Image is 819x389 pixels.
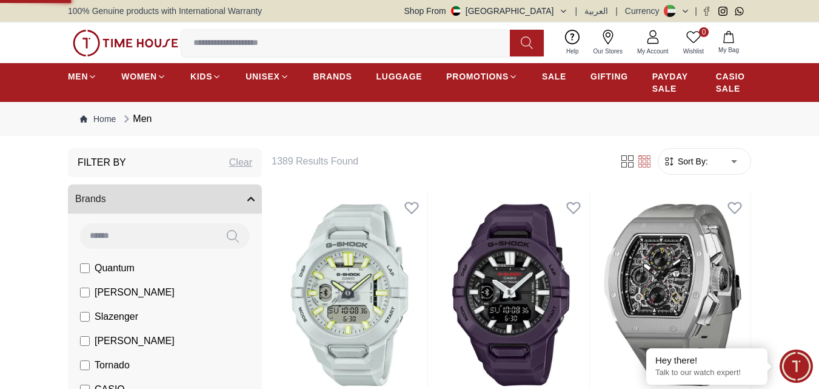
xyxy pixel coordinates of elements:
[121,70,157,83] span: WOMEN
[95,310,138,324] span: Slazenger
[678,47,709,56] span: Wishlist
[80,263,90,273] input: Quantum
[95,334,175,348] span: [PERSON_NAME]
[78,155,126,170] h3: Filter By
[121,112,152,126] div: Men
[714,46,744,55] span: My Bag
[590,66,628,87] a: GIFTING
[272,154,604,169] h6: 1389 Results Found
[675,155,708,167] span: Sort By:
[80,312,90,322] input: Slazenger
[716,70,751,95] span: CASIO SALE
[446,70,509,83] span: PROMOTIONS
[561,47,584,56] span: Help
[80,113,116,125] a: Home
[632,47,674,56] span: My Account
[80,288,90,297] input: [PERSON_NAME]
[586,27,630,58] a: Our Stores
[68,184,262,214] button: Brands
[735,7,744,16] a: Whatsapp
[446,66,518,87] a: PROMOTIONS
[68,102,751,136] nav: Breadcrumb
[121,66,166,87] a: WOMEN
[246,66,289,87] a: UNISEX
[404,5,568,17] button: Shop From[GEOGRAPHIC_DATA]
[652,66,692,100] a: PAYDAY SALE
[451,6,461,16] img: United Arab Emirates
[68,70,88,83] span: MEN
[559,27,586,58] a: Help
[663,155,708,167] button: Sort By:
[75,192,106,206] span: Brands
[313,70,352,83] span: BRANDS
[699,27,709,37] span: 0
[676,27,711,58] a: 0Wishlist
[190,66,221,87] a: KIDS
[702,7,711,16] a: Facebook
[80,336,90,346] input: [PERSON_NAME]
[655,368,758,378] p: Talk to our watch expert!
[68,5,262,17] span: 100% Genuine products with International Warranty
[575,5,578,17] span: |
[376,66,423,87] a: LUGGAGE
[542,66,566,87] a: SALE
[95,261,135,276] span: Quantum
[718,7,727,16] a: Instagram
[625,5,664,17] div: Currency
[313,66,352,87] a: BRANDS
[376,70,423,83] span: LUGGAGE
[589,47,627,56] span: Our Stores
[95,358,130,373] span: Tornado
[695,5,697,17] span: |
[95,285,175,300] span: [PERSON_NAME]
[246,70,279,83] span: UNISEX
[590,70,628,83] span: GIFTING
[652,70,692,95] span: PAYDAY SALE
[780,350,813,383] div: Chat Widget
[716,66,751,100] a: CASIO SALE
[711,29,746,57] button: My Bag
[615,5,618,17] span: |
[229,155,252,170] div: Clear
[584,5,608,17] button: العربية
[73,30,178,56] img: ...
[68,66,97,87] a: MEN
[80,360,90,370] input: Tornado
[542,70,566,83] span: SALE
[655,354,758,367] div: Hey there!
[190,70,212,83] span: KIDS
